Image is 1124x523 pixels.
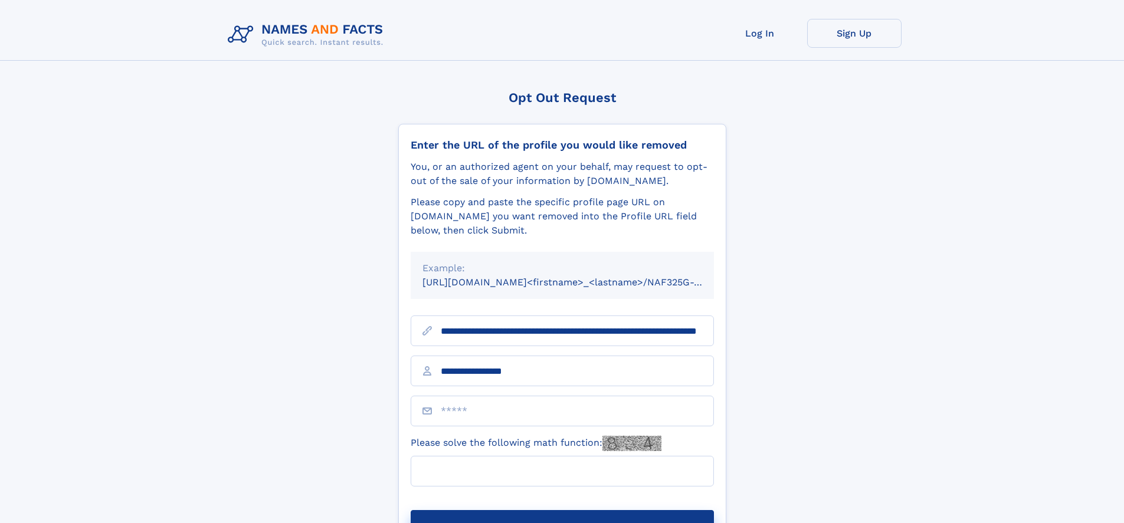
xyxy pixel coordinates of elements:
[807,19,902,48] a: Sign Up
[422,261,702,275] div: Example:
[713,19,807,48] a: Log In
[223,19,393,51] img: Logo Names and Facts
[411,139,714,152] div: Enter the URL of the profile you would like removed
[411,195,714,238] div: Please copy and paste the specific profile page URL on [DOMAIN_NAME] you want removed into the Pr...
[411,160,714,188] div: You, or an authorized agent on your behalf, may request to opt-out of the sale of your informatio...
[398,90,726,105] div: Opt Out Request
[422,277,736,288] small: [URL][DOMAIN_NAME]<firstname>_<lastname>/NAF325G-xxxxxxxx
[411,436,661,451] label: Please solve the following math function:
